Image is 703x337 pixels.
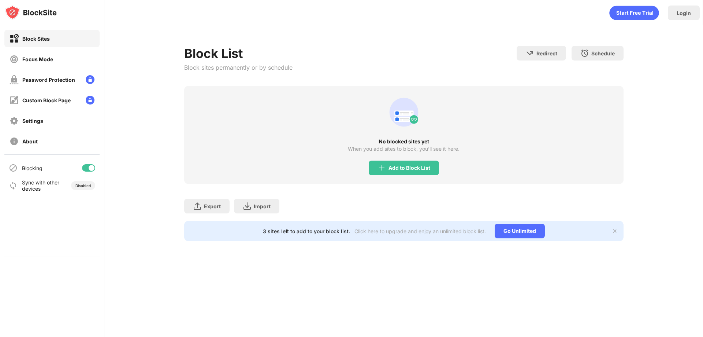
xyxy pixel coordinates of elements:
[263,228,350,234] div: 3 sites left to add to your block list.
[86,75,94,84] img: lock-menu.svg
[9,164,18,172] img: blocking-icon.svg
[495,224,545,238] div: Go Unlimited
[22,56,53,62] div: Focus Mode
[9,181,18,190] img: sync-icon.svg
[184,46,293,61] div: Block List
[75,183,91,188] div: Disabled
[22,179,60,192] div: Sync with other devices
[609,6,659,20] div: animation
[22,118,43,124] div: Settings
[22,165,42,171] div: Blocking
[348,146,460,152] div: When you add sites to block, you’ll see it here.
[388,165,430,171] div: Add to Block List
[22,138,38,144] div: About
[10,55,19,64] img: focus-off.svg
[10,34,19,43] img: block-on.svg
[254,203,271,209] div: Import
[386,95,421,130] div: animation
[86,96,94,105] img: lock-menu.svg
[22,97,71,103] div: Custom Block Page
[22,77,75,83] div: Password Protection
[10,96,19,105] img: customize-block-page-off.svg
[591,50,615,56] div: Schedule
[184,64,293,71] div: Block sites permanently or by schedule
[536,50,557,56] div: Redirect
[354,228,486,234] div: Click here to upgrade and enjoy an unlimited block list.
[612,228,618,234] img: x-button.svg
[184,139,624,144] div: No blocked sites yet
[10,75,19,84] img: password-protection-off.svg
[204,203,221,209] div: Export
[22,36,50,42] div: Block Sites
[10,137,19,146] img: about-off.svg
[10,116,19,125] img: settings-off.svg
[5,5,57,20] img: logo-blocksite.svg
[677,10,691,16] div: Login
